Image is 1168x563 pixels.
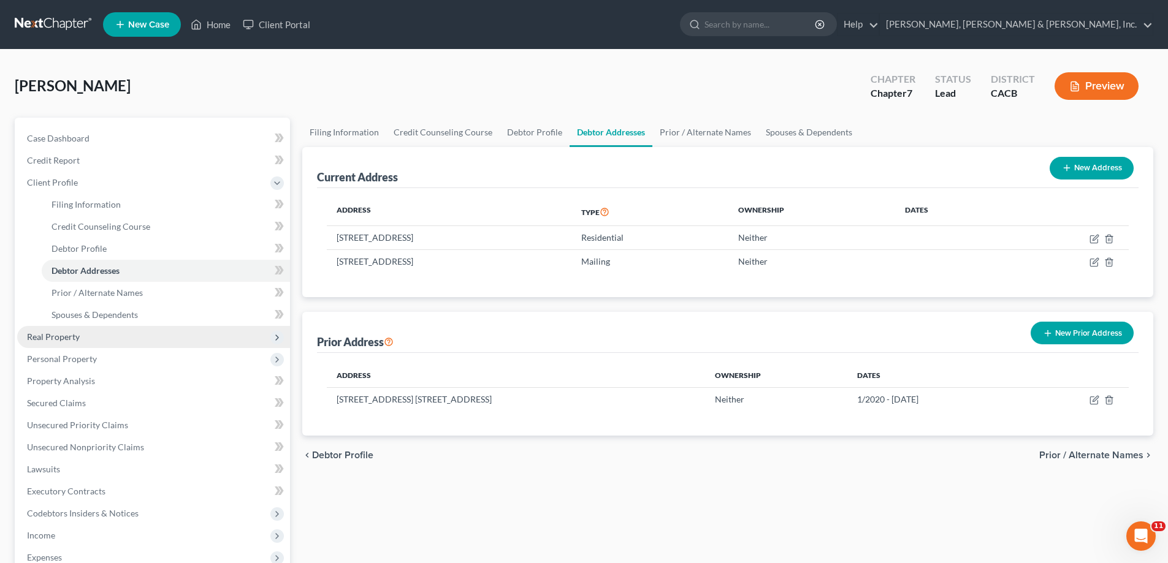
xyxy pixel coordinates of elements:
[27,331,80,342] span: Real Property
[386,118,500,147] a: Credit Counseling Course
[17,149,290,172] a: Credit Report
[27,508,139,518] span: Codebtors Insiders & Notices
[500,118,570,147] a: Debtor Profile
[758,118,860,147] a: Spouses & Dependents
[880,13,1153,36] a: [PERSON_NAME], [PERSON_NAME] & [PERSON_NAME], Inc.
[42,282,290,304] a: Prior / Alternate Names
[317,170,398,184] div: Current Address
[570,118,652,147] a: Debtor Addresses
[27,376,95,386] span: Property Analysis
[317,334,394,349] div: Prior Address
[27,177,78,187] span: Client Profile
[27,155,80,165] span: Credit Report
[1143,450,1153,460] i: chevron_right
[847,363,1023,387] th: Dates
[52,199,121,210] span: Filing Information
[327,363,705,387] th: Address
[42,238,290,260] a: Debtor Profile
[42,194,290,216] a: Filing Information
[991,72,1035,86] div: District
[27,398,86,408] span: Secured Claims
[652,118,758,147] a: Prior / Alternate Names
[838,13,879,36] a: Help
[1050,157,1134,179] button: New Address
[128,20,169,29] span: New Case
[571,198,728,226] th: Type
[42,304,290,326] a: Spouses & Dependents
[27,464,60,474] span: Lawsuits
[27,552,62,562] span: Expenses
[27,530,55,540] span: Income
[17,436,290,458] a: Unsecured Nonpriority Claims
[17,480,290,502] a: Executory Contracts
[871,72,915,86] div: Chapter
[302,118,386,147] a: Filing Information
[1039,450,1153,460] button: Prior / Alternate Names chevron_right
[571,226,728,249] td: Residential
[302,450,373,460] button: chevron_left Debtor Profile
[327,249,571,273] td: [STREET_ADDRESS]
[52,309,138,320] span: Spouses & Dependents
[27,353,97,364] span: Personal Property
[1126,521,1156,551] iframe: Intercom live chat
[871,86,915,100] div: Chapter
[17,414,290,436] a: Unsecured Priority Claims
[847,388,1023,411] td: 1/2020 - [DATE]
[1039,450,1143,460] span: Prior / Alternate Names
[728,226,895,249] td: Neither
[52,287,143,298] span: Prior / Alternate Names
[17,392,290,414] a: Secured Claims
[991,86,1035,100] div: CACB
[237,13,316,36] a: Client Portal
[895,198,1004,226] th: Dates
[327,388,705,411] td: [STREET_ADDRESS] [STREET_ADDRESS]
[728,198,895,226] th: Ownership
[27,486,105,496] span: Executory Contracts
[1031,322,1134,344] button: New Prior Address
[17,370,290,392] a: Property Analysis
[571,249,728,273] td: Mailing
[52,221,150,232] span: Credit Counseling Course
[327,198,571,226] th: Address
[42,216,290,238] a: Credit Counseling Course
[302,450,312,460] i: chevron_left
[935,72,971,86] div: Status
[17,127,290,149] a: Case Dashboard
[52,265,120,276] span: Debtor Addresses
[728,249,895,273] td: Neither
[312,450,373,460] span: Debtor Profile
[15,77,131,94] span: [PERSON_NAME]
[27,442,144,452] span: Unsecured Nonpriority Claims
[1151,521,1166,531] span: 11
[907,87,912,99] span: 7
[27,420,128,430] span: Unsecured Priority Claims
[27,133,90,143] span: Case Dashboard
[1055,72,1139,100] button: Preview
[935,86,971,100] div: Lead
[705,363,847,387] th: Ownership
[705,388,847,411] td: Neither
[185,13,237,36] a: Home
[17,458,290,480] a: Lawsuits
[42,260,290,282] a: Debtor Addresses
[327,226,571,249] td: [STREET_ADDRESS]
[52,243,107,254] span: Debtor Profile
[704,13,817,36] input: Search by name...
